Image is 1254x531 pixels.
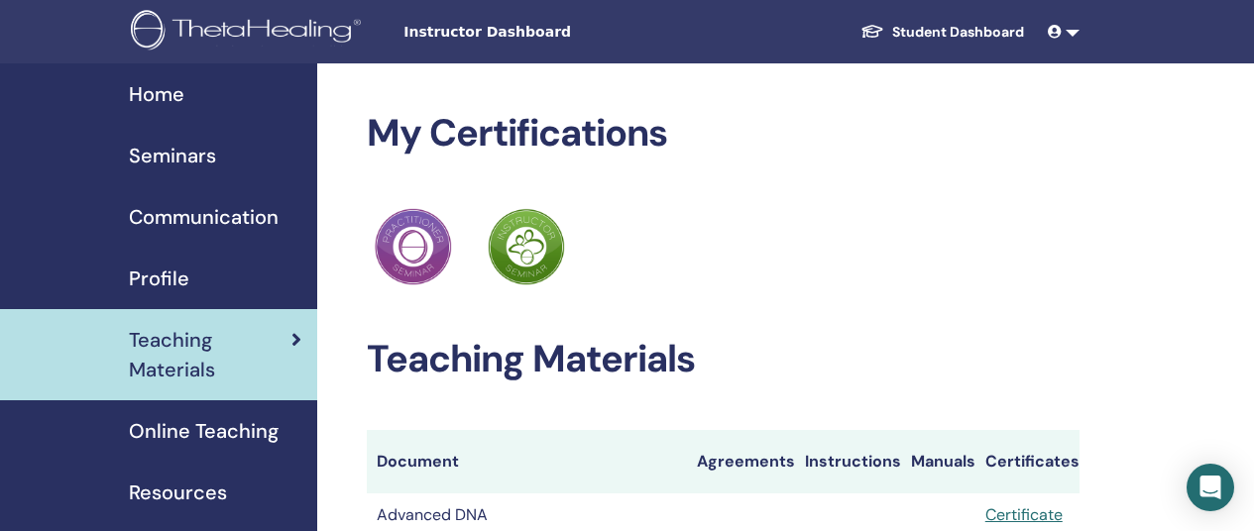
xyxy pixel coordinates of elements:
[403,22,701,43] span: Instructor Dashboard
[985,504,1063,525] a: Certificate
[131,10,368,54] img: logo.png
[129,478,227,507] span: Resources
[129,416,279,446] span: Online Teaching
[367,337,1080,382] h2: Teaching Materials
[488,208,565,285] img: Practitioner
[129,264,189,293] span: Profile
[129,141,216,170] span: Seminars
[375,208,452,285] img: Practitioner
[845,14,1040,51] a: Student Dashboard
[901,430,975,493] th: Manuals
[687,430,795,493] th: Agreements
[860,23,884,40] img: graduation-cap-white.svg
[795,430,901,493] th: Instructions
[367,430,687,493] th: Document
[367,111,1080,157] h2: My Certifications
[129,202,279,232] span: Communication
[975,430,1080,493] th: Certificates
[129,79,184,109] span: Home
[1187,464,1234,511] div: Open Intercom Messenger
[129,325,291,384] span: Teaching Materials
